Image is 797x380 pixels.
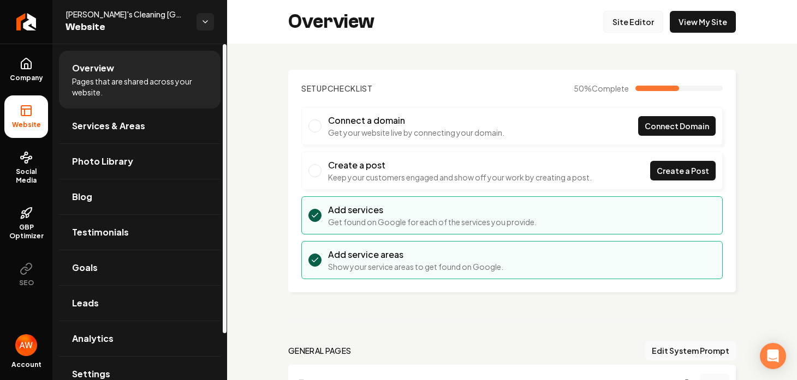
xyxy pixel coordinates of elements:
[328,114,504,127] h3: Connect a domain
[16,13,37,31] img: Rebolt Logo
[72,119,145,132] span: Services & Areas
[72,62,114,75] span: Overview
[301,83,373,94] h2: Checklist
[650,161,716,180] a: Create a Post
[288,345,352,356] h2: general pages
[66,20,188,35] span: Website
[4,198,48,249] a: GBP Optimizer
[11,360,41,369] span: Account
[5,74,47,82] span: Company
[328,159,592,172] h3: Create a post
[8,120,45,129] span: Website
[72,332,114,345] span: Analytics
[72,297,99,310] span: Leads
[15,334,37,356] button: Open user button
[328,172,592,183] p: Keep your customers engaged and show off your work by creating a post.
[4,142,48,194] a: Social Media
[301,83,328,93] span: Setup
[59,321,221,356] a: Analytics
[638,116,716,136] a: Connect Domain
[59,179,221,214] a: Blog
[59,250,221,285] a: Goals
[288,11,374,33] h2: Overview
[603,11,663,33] a: Site Editor
[72,261,98,274] span: Goals
[4,167,48,185] span: Social Media
[72,76,207,98] span: Pages that are shared across your website.
[670,11,736,33] a: View My Site
[15,334,37,356] img: Alexa Wiley
[574,83,629,94] span: 50 %
[645,120,709,132] span: Connect Domain
[657,165,709,177] span: Create a Post
[328,261,503,272] p: Show your service areas to get found on Google.
[4,49,48,91] a: Company
[592,83,629,93] span: Complete
[72,226,129,239] span: Testimonials
[328,248,503,261] h3: Add service areas
[59,215,221,250] a: Testimonials
[72,155,133,168] span: Photo Library
[4,223,48,240] span: GBP Optimizer
[59,108,221,143] a: Services & Areas
[59,144,221,179] a: Photo Library
[59,286,221,321] a: Leads
[328,203,537,216] h3: Add services
[4,254,48,296] button: SEO
[15,279,38,287] span: SEO
[66,9,188,20] span: [PERSON_NAME]'s Cleaning [GEOGRAPHIC_DATA]
[760,343,786,369] div: Open Intercom Messenger
[328,127,504,138] p: Get your website live by connecting your domain.
[72,190,92,203] span: Blog
[645,341,736,360] button: Edit System Prompt
[328,216,537,227] p: Get found on Google for each of the services you provide.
